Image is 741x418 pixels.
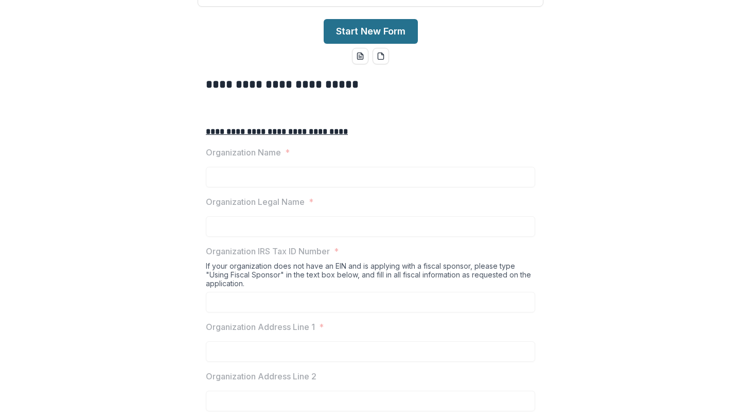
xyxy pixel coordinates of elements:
[206,196,305,208] p: Organization Legal Name
[373,48,389,64] button: pdf-download
[206,146,281,159] p: Organization Name
[206,370,316,382] p: Organization Address Line 2
[206,262,535,292] div: If your organization does not have an EIN and is applying with a fiscal sponsor, please type "Usi...
[206,245,330,257] p: Organization IRS Tax ID Number
[352,48,368,64] button: word-download
[206,321,315,333] p: Organization Address Line 1
[324,19,418,44] button: Start New Form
